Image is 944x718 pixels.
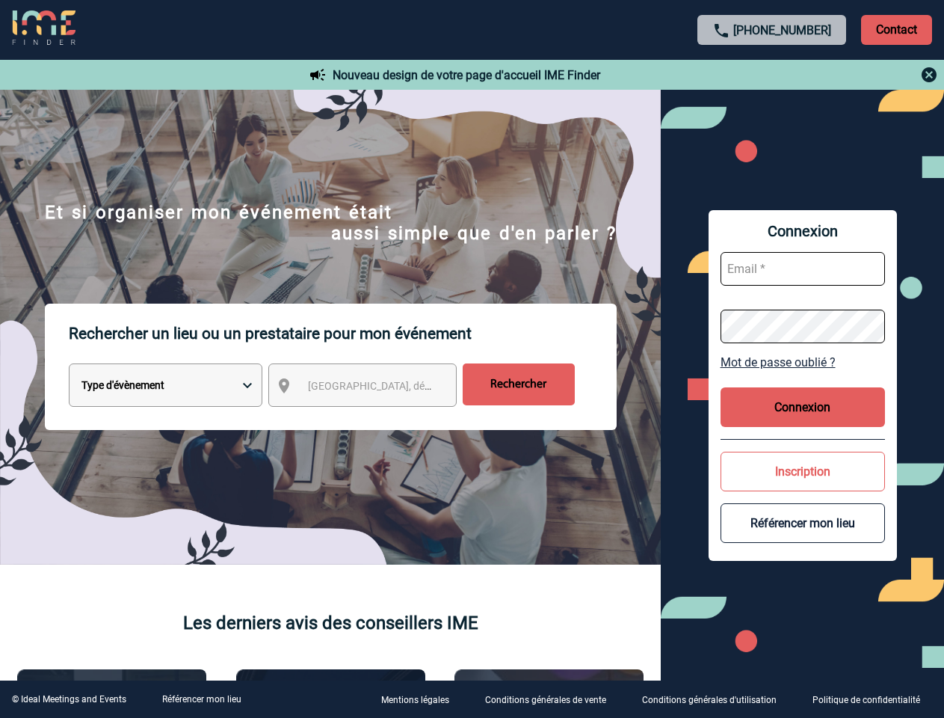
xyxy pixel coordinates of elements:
[69,304,617,363] p: Rechercher un lieu ou un prestataire pour mon événement
[485,696,606,706] p: Conditions générales de vente
[721,503,885,543] button: Référencer mon lieu
[308,380,516,392] span: [GEOGRAPHIC_DATA], département, région...
[463,363,575,405] input: Rechercher
[812,696,920,706] p: Politique de confidentialité
[733,23,831,37] a: [PHONE_NUMBER]
[12,694,126,705] div: © Ideal Meetings and Events
[642,696,777,706] p: Conditions générales d'utilisation
[800,693,944,707] a: Politique de confidentialité
[721,252,885,286] input: Email *
[861,15,932,45] p: Contact
[369,693,473,707] a: Mentions légales
[473,693,630,707] a: Conditions générales de vente
[721,355,885,369] a: Mot de passe oublié ?
[162,694,241,705] a: Référencer mon lieu
[721,222,885,240] span: Connexion
[721,452,885,491] button: Inscription
[630,693,800,707] a: Conditions générales d'utilisation
[721,387,885,427] button: Connexion
[381,696,449,706] p: Mentions légales
[712,22,730,40] img: call-24-px.png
